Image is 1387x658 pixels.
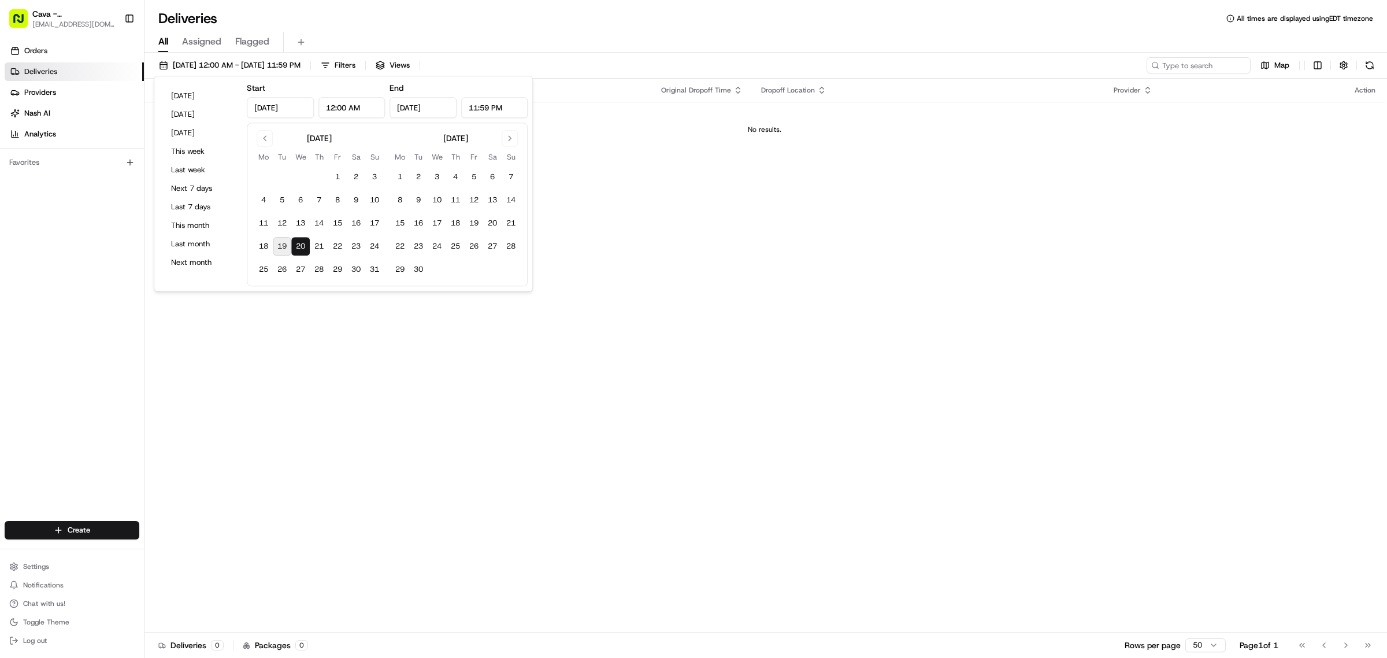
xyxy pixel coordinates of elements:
[409,260,428,279] button: 30
[291,237,310,256] button: 20
[391,151,409,163] th: Monday
[483,237,502,256] button: 27
[5,633,139,649] button: Log out
[483,151,502,163] th: Saturday
[5,62,144,81] a: Deliveries
[502,214,520,232] button: 21
[12,168,30,187] img: Sandy Springs
[5,577,139,593] button: Notifications
[502,130,518,146] button: Go to next month
[446,237,465,256] button: 25
[370,57,415,73] button: Views
[409,214,428,232] button: 16
[347,168,365,186] button: 2
[391,214,409,232] button: 15
[179,148,210,162] button: See all
[365,151,384,163] th: Sunday
[149,125,1380,134] div: No results.
[446,191,465,209] button: 11
[32,20,115,29] button: [EMAIL_ADDRESS][DOMAIN_NAME]
[109,258,186,270] span: API Documentation
[273,191,291,209] button: 5
[182,35,221,49] span: Assigned
[1355,86,1375,95] div: Action
[391,260,409,279] button: 29
[347,191,365,209] button: 9
[335,60,355,71] span: Filters
[428,168,446,186] button: 3
[391,237,409,256] button: 22
[446,168,465,186] button: 4
[24,129,56,139] span: Analytics
[23,636,47,645] span: Log out
[502,237,520,256] button: 28
[365,168,384,186] button: 3
[247,83,265,93] label: Start
[291,214,310,232] button: 13
[173,60,301,71] span: [DATE] 12:00 AM - [DATE] 11:59 PM
[1147,57,1251,73] input: Type to search
[483,214,502,232] button: 20
[328,168,347,186] button: 1
[12,110,32,131] img: 1736555255976-a54dd68f-1ca7-489b-9aae-adbdc363a1c4
[310,191,328,209] button: 7
[310,260,328,279] button: 28
[36,179,149,188] span: [PERSON_NAME][GEOGRAPHIC_DATA]
[166,236,235,252] button: Last month
[502,191,520,209] button: 14
[461,97,528,118] input: Time
[483,191,502,209] button: 13
[52,122,159,131] div: We're available if you need us!
[328,151,347,163] th: Friday
[291,151,310,163] th: Wednesday
[465,214,483,232] button: 19
[502,151,520,163] th: Sunday
[24,108,50,119] span: Nash AI
[5,596,139,612] button: Chat with us!
[68,525,90,535] span: Create
[390,97,457,118] input: Date
[132,210,165,220] span: 11:25 AM
[347,260,365,279] button: 30
[166,162,235,178] button: Last week
[30,75,191,87] input: Clear
[273,151,291,163] th: Tuesday
[483,168,502,186] button: 6
[24,46,47,56] span: Orders
[443,132,468,144] div: [DATE]
[428,237,446,256] button: 24
[24,110,45,131] img: 8571987876998_91fb9ceb93ad5c398215_72.jpg
[5,125,144,143] a: Analytics
[307,132,332,144] div: [DATE]
[428,191,446,209] button: 10
[391,191,409,209] button: 8
[318,97,385,118] input: Time
[409,151,428,163] th: Tuesday
[157,179,190,188] span: 12:47 PM
[36,210,123,220] span: Wisdom [PERSON_NAME]
[291,191,310,209] button: 6
[347,237,365,256] button: 23
[7,254,93,275] a: 📗Knowledge Base
[1237,14,1373,23] span: All times are displayed using EDT timezone
[5,5,120,32] button: Cava - [PERSON_NAME][GEOGRAPHIC_DATA][EMAIL_ADDRESS][DOMAIN_NAME]
[81,286,140,295] a: Powered byPylon
[5,104,144,123] a: Nash AI
[465,151,483,163] th: Friday
[254,151,273,163] th: Monday
[365,237,384,256] button: 24
[32,8,115,20] span: Cava - [PERSON_NAME][GEOGRAPHIC_DATA]
[23,581,64,590] span: Notifications
[1240,639,1278,651] div: Page 1 of 1
[93,254,190,275] a: 💻API Documentation
[661,86,731,95] span: Original Dropoff Time
[166,125,235,141] button: [DATE]
[166,88,235,104] button: [DATE]
[158,9,217,28] h1: Deliveries
[446,214,465,232] button: 18
[465,237,483,256] button: 26
[365,260,384,279] button: 31
[347,214,365,232] button: 16
[273,237,291,256] button: 19
[24,87,56,98] span: Providers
